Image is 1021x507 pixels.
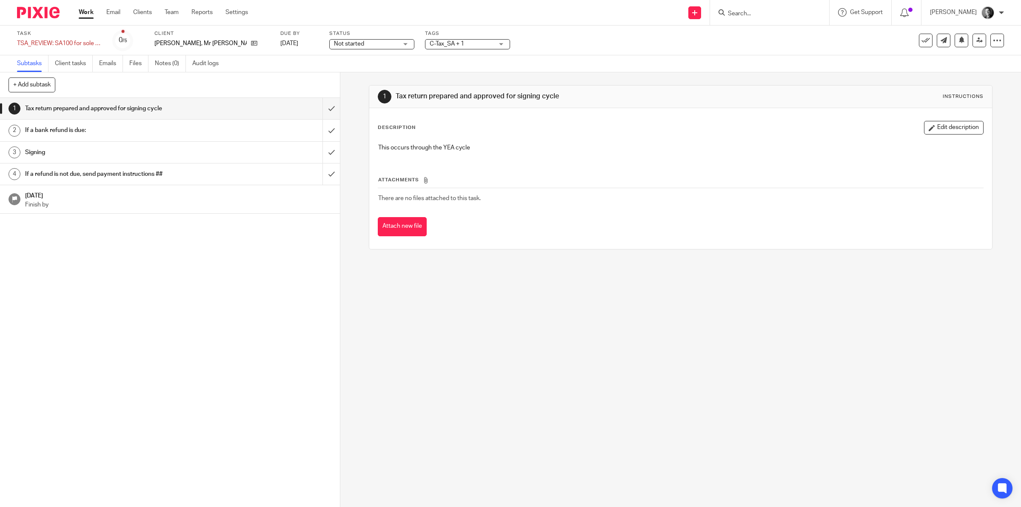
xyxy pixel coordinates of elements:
[943,93,984,100] div: Instructions
[55,55,93,72] a: Client tasks
[79,8,94,17] a: Work
[191,8,213,17] a: Reports
[17,39,102,48] div: TSA_REVIEW: SA100 for sole trader
[378,195,481,201] span: There are no files attached to this task.
[378,90,391,103] div: 1
[378,217,427,236] button: Attach new file
[119,35,127,45] div: 0
[9,125,20,137] div: 2
[17,30,102,37] label: Task
[9,168,20,180] div: 4
[9,103,20,115] div: 1
[225,8,248,17] a: Settings
[329,30,414,37] label: Status
[924,121,984,135] button: Edit description
[155,55,186,72] a: Notes (0)
[378,143,984,152] p: This occurs through the YEA cycle
[727,10,804,18] input: Search
[378,178,419,182] span: Attachments
[25,124,218,137] h1: If a bank refund is due:
[25,102,218,115] h1: Tax return prepared and approved for signing cycle
[99,55,123,72] a: Emails
[9,77,55,92] button: + Add subtask
[430,41,464,47] span: C-Tax_SA + 1
[123,38,127,43] small: /5
[154,30,270,37] label: Client
[930,8,977,17] p: [PERSON_NAME]
[396,92,699,101] h1: Tax return prepared and approved for signing cycle
[25,146,218,159] h1: Signing
[25,168,218,180] h1: If a refund is not due, send payment instructions ##
[17,55,48,72] a: Subtasks
[17,7,60,18] img: Pixie
[133,8,152,17] a: Clients
[106,8,120,17] a: Email
[9,146,20,158] div: 3
[981,6,995,20] img: DSC_9061-3.jpg
[25,189,331,200] h1: [DATE]
[154,39,247,48] p: [PERSON_NAME], Mr [PERSON_NAME]
[129,55,148,72] a: Files
[192,55,225,72] a: Audit logs
[25,201,331,209] p: Finish by
[850,9,883,15] span: Get Support
[334,41,364,47] span: Not started
[280,30,319,37] label: Due by
[425,30,510,37] label: Tags
[280,40,298,46] span: [DATE]
[165,8,179,17] a: Team
[378,124,416,131] p: Description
